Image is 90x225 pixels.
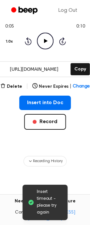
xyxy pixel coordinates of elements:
a: Log Out [52,3,83,18]
button: Copy [70,63,90,75]
button: Insert into Doc [19,95,71,110]
span: Recording History [33,158,62,164]
span: Change [73,83,90,90]
span: Contact us [4,210,86,221]
button: Delete [0,83,22,90]
span: Insert timeout - please try again [37,188,62,216]
a: Beep [7,4,43,17]
button: Recording History [23,156,67,166]
span: | [70,83,71,90]
button: Record [24,114,66,129]
span: | [26,82,28,90]
a: [EMAIL_ADDRESS][DOMAIN_NAME] [28,210,75,220]
span: 0:05 [5,23,14,30]
button: 1.0x [5,36,15,47]
button: Never Expires|Change [32,83,90,90]
span: 0:10 [76,23,85,30]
